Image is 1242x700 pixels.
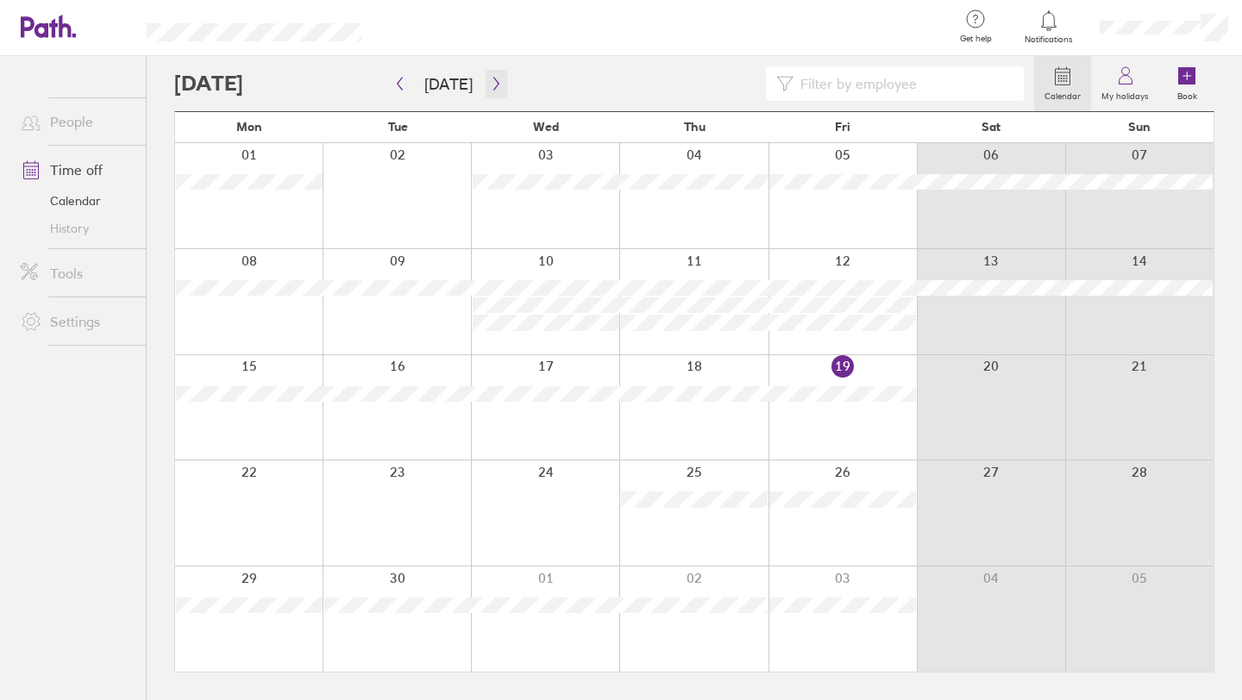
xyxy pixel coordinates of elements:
[7,104,146,139] a: People
[948,34,1004,44] span: Get help
[1021,34,1077,45] span: Notifications
[835,120,850,134] span: Fri
[982,120,1000,134] span: Sat
[1034,56,1091,111] a: Calendar
[793,67,1013,100] input: Filter by employee
[533,120,559,134] span: Wed
[684,120,706,134] span: Thu
[7,187,146,215] a: Calendar
[1159,56,1214,111] a: Book
[236,120,262,134] span: Mon
[1167,86,1207,102] label: Book
[388,120,408,134] span: Tue
[1091,56,1159,111] a: My holidays
[7,304,146,339] a: Settings
[7,215,146,242] a: History
[7,153,146,187] a: Time off
[7,256,146,291] a: Tools
[411,70,486,98] button: [DATE]
[1021,9,1077,45] a: Notifications
[1034,86,1091,102] label: Calendar
[1128,120,1151,134] span: Sun
[1091,86,1159,102] label: My holidays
